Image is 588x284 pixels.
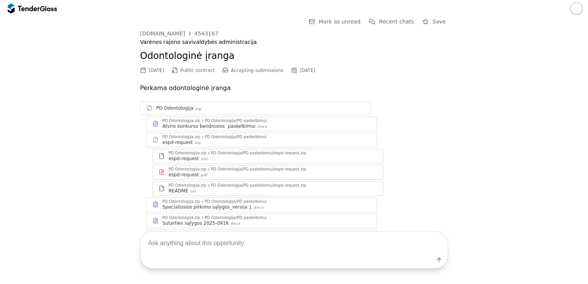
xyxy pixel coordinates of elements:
div: .pdf [200,173,208,178]
div: PD Odontologija/PD paskelbimui [205,119,267,123]
a: PD Odontologija.zipPD Odontologija/PD paskelbimuiSutarties sąlygos 2025-0916.docx [146,214,377,228]
span: Accepting submissions [231,68,284,73]
h2: Odontologinė įranga [140,50,448,63]
span: Recent chats [379,18,414,25]
div: PD Odontologija.zip [162,200,200,204]
div: Specialiosios pirkimo sąlygos_versija 1 [162,204,252,210]
div: .zip [194,107,202,112]
div: .txt [189,189,196,194]
div: PD Odontologija.zip [162,135,200,139]
a: [DOMAIN_NAME]4543167 [140,30,218,37]
a: PD Odontologija.zipPD Odontologija/PD paskelbimuiespd-request.zip [146,133,377,147]
div: PD Odontologija/PD paskelbimui [205,135,267,139]
div: espd-request [162,139,193,145]
div: PD Odontologija [156,105,194,111]
div: Varėnos rajono savivaldybės administracija [140,39,448,45]
div: PD Odontologija.zip [169,151,206,155]
div: .docx [252,205,264,210]
button: Recent chats [367,17,416,27]
div: .docx [256,124,267,129]
div: Atviro konkurso bendrosios paskelbimui [162,123,256,129]
div: espd-request [169,155,199,162]
div: README [169,188,188,194]
a: PD Odontologija.zipPD Odontologija/PD paskelbimuiAtviro konkurso bendrosios paskelbimui.docx [146,117,377,131]
a: PD Odontologija.zipPD Odontologija/PD paskelbimui/espd-request.zipespd-request.xml [152,149,383,164]
div: espd-request [169,172,199,178]
div: [DATE] [300,68,316,73]
div: 4543167 [194,31,218,36]
p: Perkama odontologinė įranga [140,83,448,94]
div: .xml [200,157,209,162]
button: Mark as unread [306,17,363,27]
div: PD Odontologija/PD paskelbimui/espd-request.zip [211,151,306,155]
span: Mark as unread [319,18,361,25]
div: [DOMAIN_NAME] [140,31,185,36]
a: PD Odontologija.zipPD Odontologija/PD paskelbimui/espd-request.zipespd-request.pdf [152,165,383,180]
button: Save [420,17,448,27]
div: PD Odontologija/PD paskelbimui/espd-request.zip [211,184,306,187]
div: [DATE] [149,68,164,73]
div: .zip [194,140,201,145]
a: PD Odontologija.zip [140,101,371,115]
div: PD Odontologija.zip [169,184,206,187]
span: Public contract [180,68,215,73]
div: PD Odontologija.zip [169,167,206,171]
div: PD Odontologija/PD paskelbimui [205,200,267,204]
span: Save [433,18,446,25]
div: PD Odontologija/PD paskelbimui/espd-request.zip [211,167,306,171]
a: PD Odontologija.zipPD Odontologija/PD paskelbimuiSpecialiosios pirkimo sąlygos_versija 1.docx [146,197,377,212]
a: PD Odontologija.zipPD Odontologija/PD paskelbimui/espd-request.zipREADME.txt [152,181,383,196]
div: PD Odontologija.zip [162,119,200,123]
